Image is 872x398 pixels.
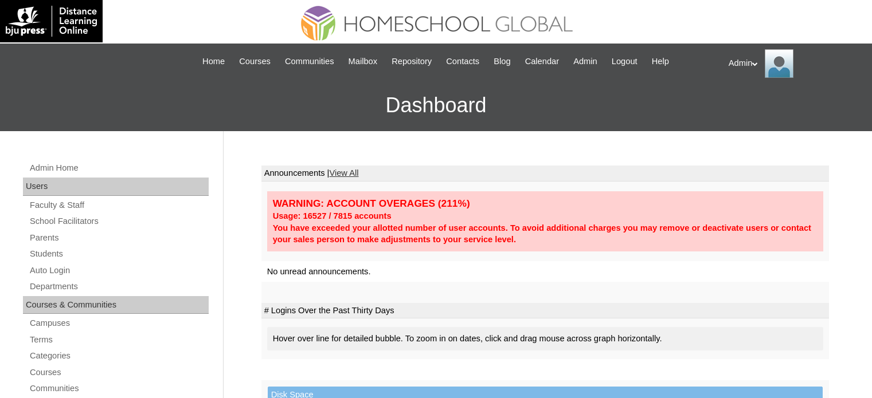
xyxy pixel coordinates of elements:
a: Auto Login [29,263,209,278]
a: Parents [29,231,209,245]
img: Admin Homeschool Global [765,49,793,78]
a: Calendar [519,55,565,68]
a: Departments [29,279,209,294]
td: # Logins Over the Past Thirty Days [261,303,829,319]
a: Courses [29,365,209,380]
a: Mailbox [343,55,384,68]
a: Help [646,55,675,68]
a: Blog [488,55,516,68]
div: Users [23,178,209,196]
a: Logout [606,55,643,68]
img: logo-white.png [6,6,97,37]
a: Terms [29,333,209,347]
td: No unread announcements. [261,261,829,282]
a: Communities [29,381,209,396]
span: Courses [239,55,271,68]
a: Students [29,247,209,261]
span: Mailbox [349,55,378,68]
a: Repository [386,55,437,68]
a: Courses [233,55,276,68]
h3: Dashboard [6,80,866,131]
strong: Usage: 16527 / 7815 accounts [273,211,392,220]
div: Hover over line for detailed bubble. To zoom in on dates, click and drag mouse across graph horiz... [267,327,823,350]
a: Campuses [29,316,209,330]
a: Admin [568,55,603,68]
div: Courses & Communities [23,296,209,314]
span: Help [652,55,669,68]
span: Communities [285,55,334,68]
a: Faculty & Staff [29,198,209,212]
span: Admin [573,55,597,68]
span: Calendar [525,55,559,68]
span: Blog [494,55,510,68]
a: Communities [279,55,340,68]
span: Contacts [446,55,479,68]
a: Home [197,55,230,68]
a: School Facilitators [29,214,209,228]
span: Home [202,55,225,68]
span: Repository [392,55,432,68]
span: Logout [612,55,638,68]
a: Contacts [440,55,485,68]
a: Categories [29,349,209,363]
div: Admin [729,49,861,78]
a: View All [329,168,358,178]
div: You have exceeded your allotted number of user accounts. To avoid additional charges you may remo... [273,222,818,246]
td: Announcements | [261,165,829,182]
div: WARNING: ACCOUNT OVERAGES (211%) [273,197,818,210]
a: Admin Home [29,161,209,175]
